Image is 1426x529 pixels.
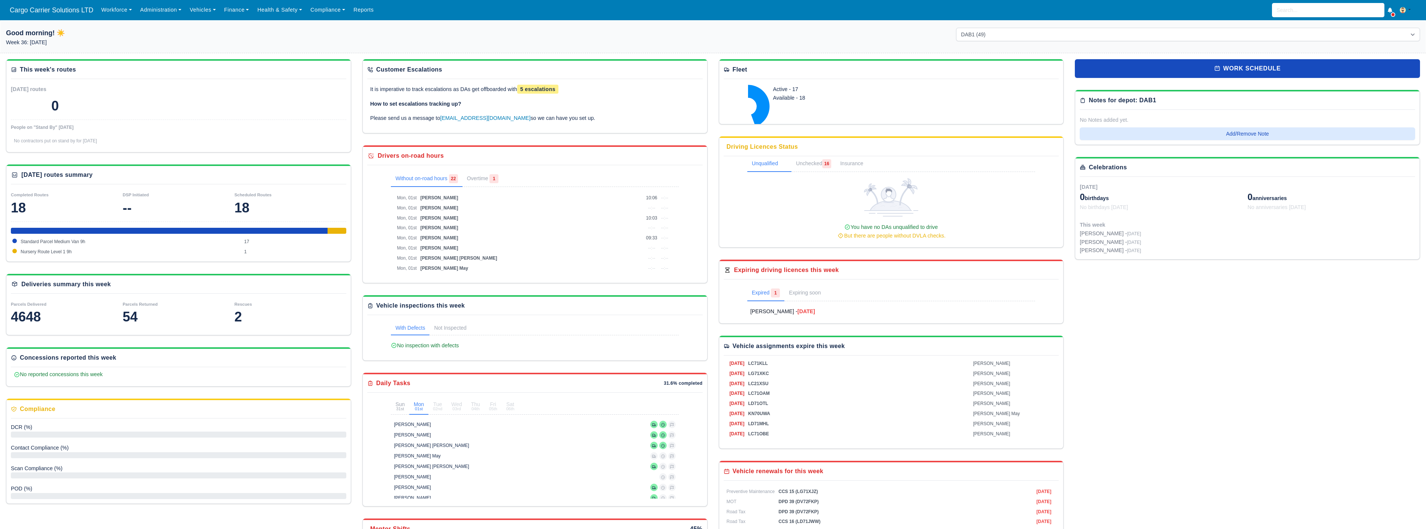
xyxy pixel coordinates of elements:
[750,307,1032,316] a: [PERSON_NAME] -[DATE]
[394,442,469,448] div: [PERSON_NAME] [PERSON_NAME]
[661,256,668,261] span: --:--
[397,215,417,221] span: Mon, 01st
[391,171,462,187] a: Without on-road hours
[1080,238,1141,247] div: [PERSON_NAME] -
[798,308,815,314] strong: [DATE]
[433,407,442,411] small: 02nd
[730,371,745,376] span: [DATE]
[242,237,346,247] td: 17
[378,151,444,160] div: Drivers on-road hours
[328,228,346,234] div: Nursery Route Level 1 9h
[14,138,97,143] span: No contractors put on stand by for [DATE]
[6,28,470,38] h1: Good morning! ☀️
[6,3,97,18] a: Cargo Carrier Solutions LTD
[433,402,442,411] div: Tue
[1127,248,1141,253] span: [DATE]
[661,195,668,200] span: --:--
[11,484,346,493] div: Delivery Completion Rate
[11,309,123,324] div: 4648
[489,402,497,411] div: Fri
[748,381,768,386] span: LC21XSU
[391,321,429,335] a: With Defects
[11,85,178,94] div: [DATE] routes
[1080,191,1247,203] div: birthdays
[123,302,158,306] small: Parcels Returned
[429,321,471,335] a: Not Inspected
[220,3,253,17] a: Finance
[733,467,823,476] div: Vehicle renewals for this week
[397,245,417,251] span: Mon, 01st
[661,205,668,211] span: --:--
[420,195,458,200] span: [PERSON_NAME]
[11,228,328,234] div: Standard Parcel Medium Van 9h
[648,205,655,211] span: --:--
[730,361,745,366] span: [DATE]
[97,3,136,17] a: Workforce
[661,266,668,271] span: --:--
[6,38,470,47] p: Week 36: [DATE]
[11,124,346,130] div: People on "Stand By" [DATE]
[748,391,769,396] span: LC71OAM
[376,65,442,74] div: Customer Escalations
[234,309,346,324] div: 2
[11,423,346,432] div: Delivery Completion Rate
[376,379,410,388] div: Daily Tasks
[771,288,780,297] span: 1
[973,411,1020,416] span: [PERSON_NAME] May
[750,223,1032,240] div: You have no DAs unqualified to drive
[21,170,93,179] div: [DATE] routes summary
[489,174,498,183] span: 1
[242,247,346,257] td: 1
[306,3,349,17] a: Compliance
[420,256,497,261] span: [PERSON_NAME] [PERSON_NAME]
[349,3,378,17] a: Reports
[748,361,768,366] span: LC71KLL
[11,302,46,306] small: Parcels Delivered
[449,174,458,183] span: 22
[648,245,655,251] span: --:--
[646,215,657,221] span: 10:03
[397,256,417,261] span: Mon, 01st
[21,280,111,289] div: Deliveries summary this week
[370,100,700,108] p: How to set escalations tracking up?
[394,484,431,490] div: [PERSON_NAME]
[778,519,820,524] span: CCS 16 (LD71JWW)
[648,266,655,271] span: --:--
[51,99,59,114] div: 0
[489,407,497,411] small: 05th
[11,200,123,215] div: 18
[727,499,737,504] span: MOT
[646,195,657,200] span: 10:06
[20,65,76,74] div: This week's routes
[414,402,424,411] div: Mon
[517,85,558,94] span: 5 escalations
[822,159,831,168] span: 16
[973,391,1010,396] span: [PERSON_NAME]
[748,421,769,426] span: LD71MHL
[394,453,441,459] div: [PERSON_NAME] May
[20,405,55,414] div: Compliance
[1089,163,1127,172] div: Celebrations
[1127,240,1141,245] span: [DATE]
[1036,509,1051,514] span: [DATE]
[730,391,745,396] span: [DATE]
[451,407,462,411] small: 03rd
[730,381,745,386] span: [DATE]
[661,225,668,230] span: --:--
[648,225,655,230] span: --:--
[506,407,515,411] small: 06th
[420,205,458,211] span: [PERSON_NAME]
[394,495,431,501] div: [PERSON_NAME]
[778,499,818,504] span: DPD 39 (DV72FKP)
[1080,192,1085,202] span: 0
[506,402,515,411] div: Sat
[1089,96,1156,105] div: Notes for depot: DAB1
[186,3,220,17] a: Vehicles
[1080,116,1415,124] div: No Notes added yet.
[973,371,1010,376] span: [PERSON_NAME]
[727,142,798,151] div: Driving Licences Status
[136,3,186,17] a: Administration
[1127,231,1141,236] span: [DATE]
[11,193,49,197] small: Completed Routes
